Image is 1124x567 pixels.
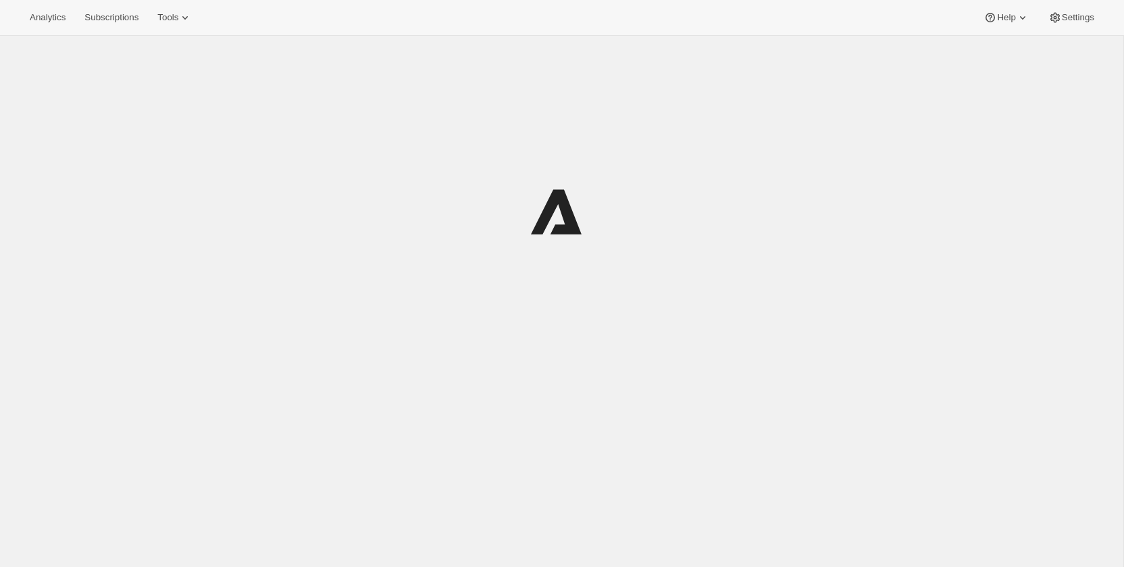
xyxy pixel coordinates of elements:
button: Tools [149,8,200,27]
span: Analytics [30,12,66,23]
button: Subscriptions [76,8,147,27]
span: Subscriptions [84,12,138,23]
span: Settings [1062,12,1094,23]
button: Help [975,8,1037,27]
button: Analytics [22,8,74,27]
span: Tools [157,12,178,23]
button: Settings [1040,8,1102,27]
span: Help [997,12,1015,23]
